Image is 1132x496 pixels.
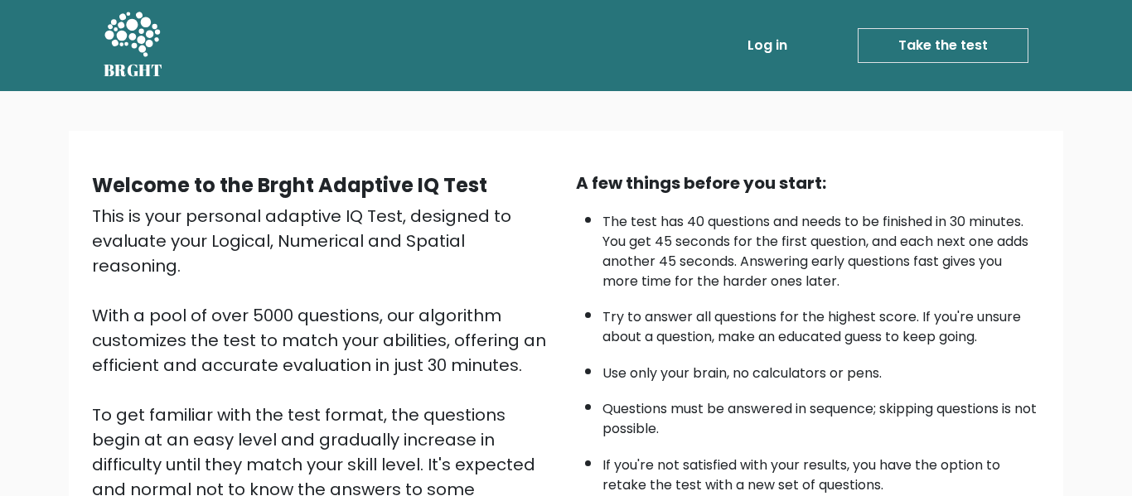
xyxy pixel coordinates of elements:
li: If you're not satisfied with your results, you have the option to retake the test with a new set ... [602,447,1040,495]
a: Log in [741,29,794,62]
li: Questions must be answered in sequence; skipping questions is not possible. [602,391,1040,439]
h5: BRGHT [104,60,163,80]
b: Welcome to the Brght Adaptive IQ Test [92,171,487,199]
div: A few things before you start: [576,171,1040,195]
a: BRGHT [104,7,163,84]
a: Take the test [858,28,1028,63]
li: The test has 40 questions and needs to be finished in 30 minutes. You get 45 seconds for the firs... [602,204,1040,291]
li: Use only your brain, no calculators or pens. [602,355,1040,383]
li: Try to answer all questions for the highest score. If you're unsure about a question, make an edu... [602,299,1040,347]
